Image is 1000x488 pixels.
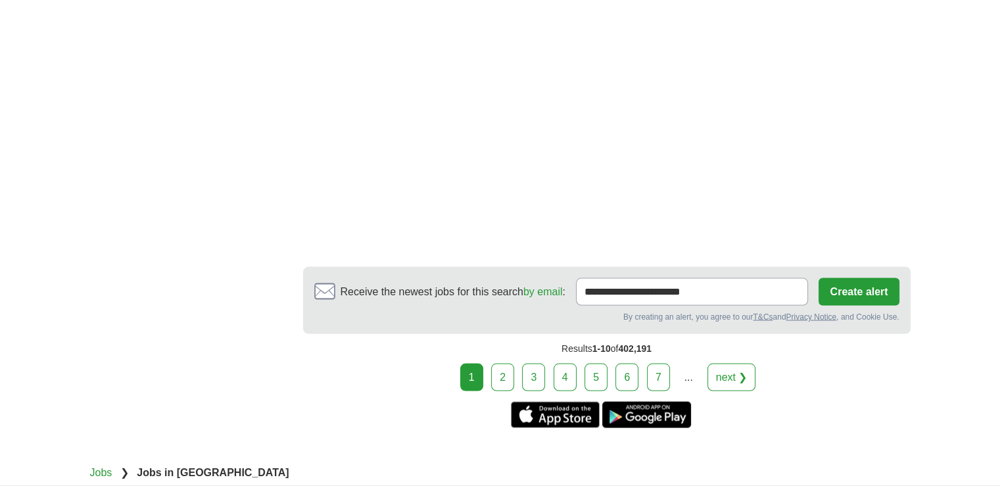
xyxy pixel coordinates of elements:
[618,343,652,353] span: 402,191
[90,466,112,477] a: Jobs
[592,343,611,353] span: 1-10
[522,363,545,391] a: 3
[523,285,563,297] a: by email
[303,333,911,363] div: Results of
[602,401,691,427] a: Get the Android app
[314,310,899,322] div: By creating an alert, you agree to our and , and Cookie Use.
[491,363,514,391] a: 2
[120,466,129,477] span: ❯
[615,363,638,391] a: 6
[584,363,607,391] a: 5
[675,364,702,390] div: ...
[753,312,773,321] a: T&Cs
[460,363,483,391] div: 1
[819,278,899,305] button: Create alert
[786,312,836,321] a: Privacy Notice
[647,363,670,391] a: 7
[707,363,756,391] a: next ❯
[554,363,577,391] a: 4
[137,466,289,477] strong: Jobs in [GEOGRAPHIC_DATA]
[511,401,600,427] a: Get the iPhone app
[341,283,565,299] span: Receive the newest jobs for this search :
